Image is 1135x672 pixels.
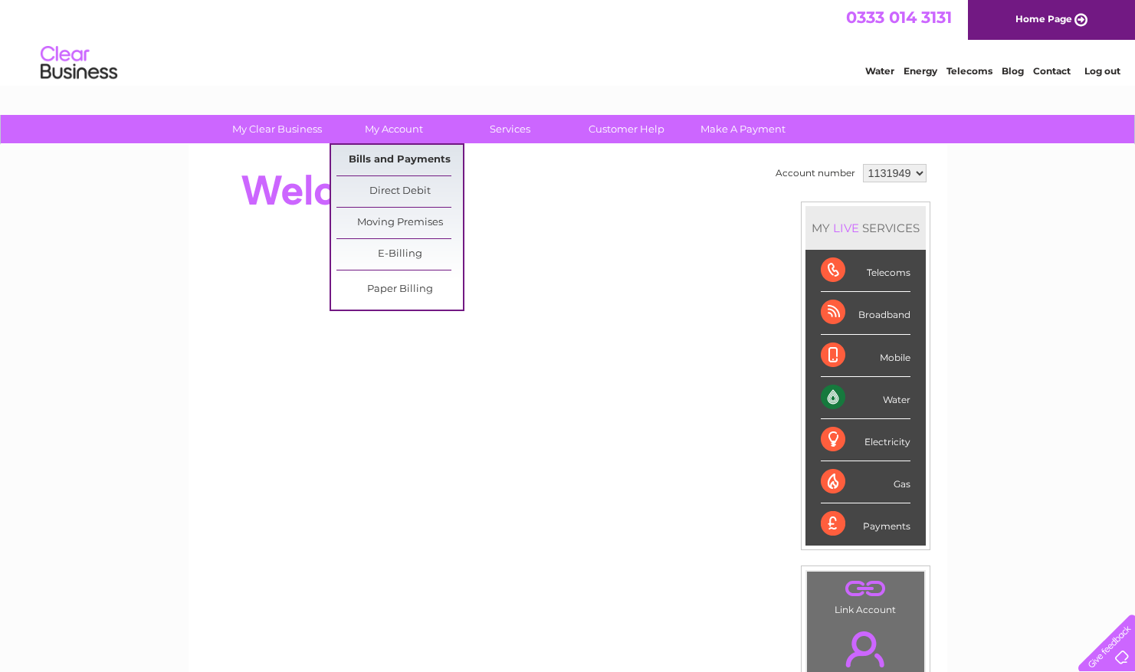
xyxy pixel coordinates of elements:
[821,292,910,334] div: Broadband
[904,65,937,77] a: Energy
[1002,65,1024,77] a: Blog
[206,8,930,74] div: Clear Business is a trading name of Verastar Limited (registered in [GEOGRAPHIC_DATA] No. 3667643...
[821,335,910,377] div: Mobile
[40,40,118,87] img: logo.png
[946,65,992,77] a: Telecoms
[336,208,463,238] a: Moving Premises
[336,239,463,270] a: E-Billing
[563,115,690,143] a: Customer Help
[821,503,910,545] div: Payments
[1084,65,1120,77] a: Log out
[330,115,457,143] a: My Account
[821,377,910,419] div: Water
[865,65,894,77] a: Water
[821,250,910,292] div: Telecoms
[772,160,859,186] td: Account number
[447,115,573,143] a: Services
[336,145,463,175] a: Bills and Payments
[805,206,926,250] div: MY SERVICES
[336,176,463,207] a: Direct Debit
[1033,65,1071,77] a: Contact
[336,274,463,305] a: Paper Billing
[811,575,920,602] a: .
[680,115,806,143] a: Make A Payment
[821,461,910,503] div: Gas
[806,571,925,619] td: Link Account
[846,8,952,27] a: 0333 014 3131
[821,419,910,461] div: Electricity
[214,115,340,143] a: My Clear Business
[830,221,862,235] div: LIVE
